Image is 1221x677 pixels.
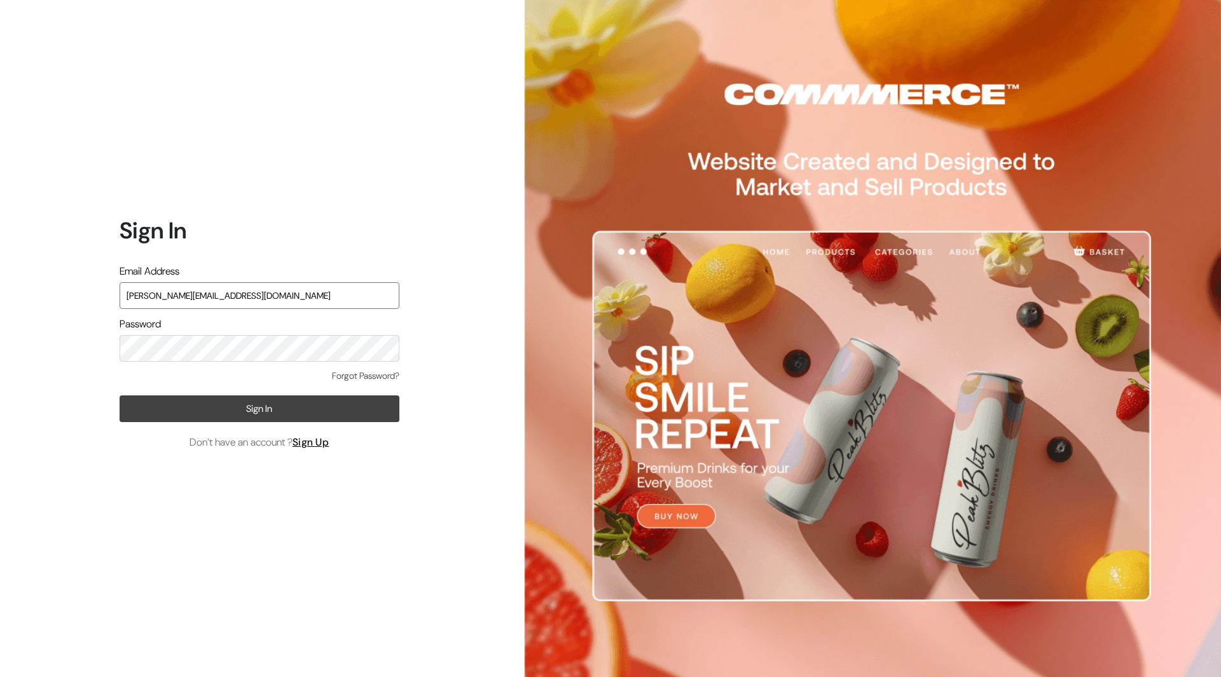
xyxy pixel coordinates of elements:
[293,435,329,449] a: Sign Up
[120,317,161,332] label: Password
[332,369,399,383] a: Forgot Password?
[190,435,329,450] span: Don’t have an account ?
[120,217,399,244] h1: Sign In
[120,264,179,279] label: Email Address
[120,395,399,422] button: Sign In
